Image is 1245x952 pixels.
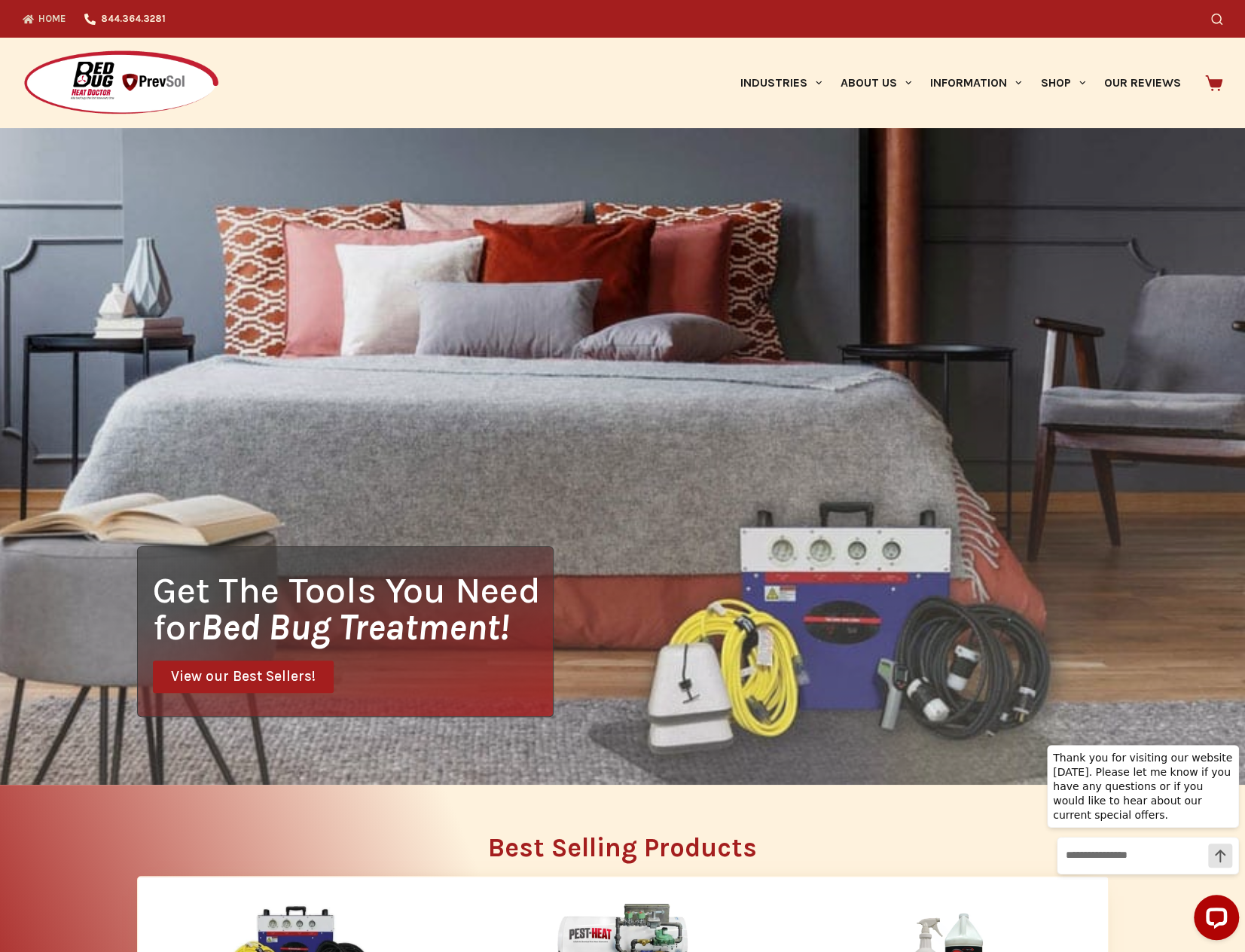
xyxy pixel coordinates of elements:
[171,670,316,684] span: View our Best Sellers!
[1094,38,1190,128] a: Our Reviews
[731,38,831,128] a: Industries
[1031,38,1094,128] a: Shop
[921,38,1031,128] a: Information
[200,606,509,648] i: Bed Bug Treatment!
[153,572,553,645] h1: Get The Tools You Need for
[137,835,1109,861] h2: Best Selling Products
[1211,14,1222,25] button: Search
[831,38,920,128] a: About Us
[731,38,1190,128] nav: Primary
[1035,732,1245,952] iframe: LiveChat chat widget
[153,661,334,693] a: View our Best Sellers!
[23,50,220,117] img: Prevsol/Bed Bug Heat Doctor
